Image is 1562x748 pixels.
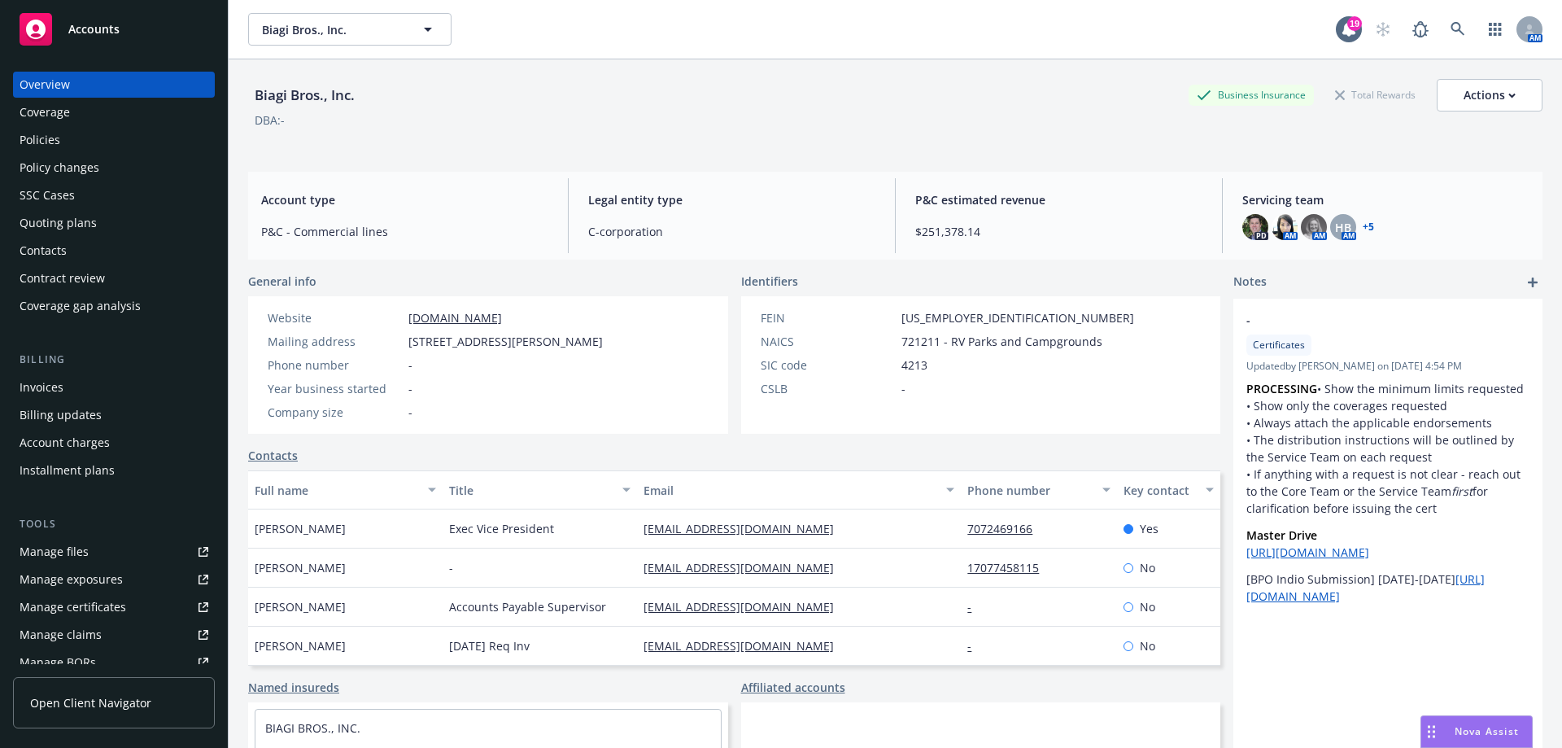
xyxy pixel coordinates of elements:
[408,404,412,421] span: -
[1367,13,1399,46] a: Start snowing
[1246,571,1529,605] p: [BPO Indio Submission] [DATE]-[DATE]
[1523,273,1542,292] a: add
[761,333,895,350] div: NAICS
[255,482,418,499] div: Full name
[255,598,346,615] span: [PERSON_NAME]
[262,21,403,38] span: Biagi Bros., Inc.
[967,638,984,654] a: -
[248,470,443,510] button: Full name
[248,273,316,290] span: General info
[1246,381,1317,396] strong: PROCESSING
[13,430,215,456] a: Account charges
[1253,338,1305,352] span: Certificates
[443,470,637,510] button: Title
[1404,13,1437,46] a: Report a Bug
[1140,559,1155,576] span: No
[255,559,346,576] span: [PERSON_NAME]
[13,352,215,368] div: Billing
[449,637,530,654] span: [DATE] Req Inv
[255,112,285,129] div: DBA: -
[261,223,548,240] span: P&C - Commercial lines
[644,599,847,615] a: [EMAIL_ADDRESS][DOMAIN_NAME]
[741,273,798,290] span: Identifiers
[13,155,215,181] a: Policy changes
[248,447,298,464] a: Contacts
[20,374,63,400] div: Invoices
[30,694,151,711] span: Open Client Navigator
[588,223,875,240] span: C-corporation
[901,333,1102,350] span: 721211 - RV Parks and Campgrounds
[967,482,1092,499] div: Phone number
[1242,214,1268,240] img: photo
[761,357,895,374] div: SIC code
[901,357,927,374] span: 4213
[268,309,402,326] div: Website
[268,333,402,350] div: Mailing address
[901,380,905,397] span: -
[408,380,412,397] span: -
[967,560,1052,575] a: 17077458115
[644,482,936,499] div: Email
[1442,13,1474,46] a: Search
[268,380,402,397] div: Year business started
[13,293,215,319] a: Coverage gap analysis
[20,265,105,291] div: Contract review
[20,430,110,456] div: Account charges
[408,333,603,350] span: [STREET_ADDRESS][PERSON_NAME]
[1124,482,1196,499] div: Key contact
[1246,359,1529,374] span: Updated by [PERSON_NAME] on [DATE] 4:54 PM
[1246,380,1529,517] p: • Show the minimum limits requested • Show only the coverages requested • Always attach the appli...
[255,637,346,654] span: [PERSON_NAME]
[13,402,215,428] a: Billing updates
[20,457,115,483] div: Installment plans
[13,566,215,593] span: Manage exposures
[13,457,215,483] a: Installment plans
[268,404,402,421] div: Company size
[915,223,1202,240] span: $251,378.14
[13,127,215,153] a: Policies
[1189,85,1314,105] div: Business Insurance
[1301,214,1327,240] img: photo
[1233,299,1542,618] div: -CertificatesUpdatedby [PERSON_NAME] on [DATE] 4:54 PMPROCESSING• Show the minimum limits request...
[13,182,215,208] a: SSC Cases
[1246,527,1317,543] strong: Master Drive
[1420,715,1533,748] button: Nova Assist
[967,599,984,615] a: -
[1437,79,1542,112] button: Actions
[13,594,215,620] a: Manage certificates
[1510,312,1529,331] a: remove
[449,520,554,537] span: Exec Vice President
[13,210,215,236] a: Quoting plans
[1335,219,1351,236] span: HB
[901,309,1134,326] span: [US_EMPLOYER_IDENTIFICATION_NUMBER]
[248,13,452,46] button: Biagi Bros., Inc.
[20,594,126,620] div: Manage certificates
[449,482,613,499] div: Title
[915,191,1202,208] span: P&C estimated revenue
[20,238,67,264] div: Contacts
[13,72,215,98] a: Overview
[1451,483,1473,499] em: first
[13,265,215,291] a: Contract review
[20,650,96,676] div: Manage BORs
[1455,724,1519,738] span: Nova Assist
[20,402,102,428] div: Billing updates
[255,520,346,537] span: [PERSON_NAME]
[449,559,453,576] span: -
[644,638,847,654] a: [EMAIL_ADDRESS][DOMAIN_NAME]
[20,72,70,98] div: Overview
[1246,545,1369,560] a: [URL][DOMAIN_NAME]
[408,357,412,374] span: -
[13,622,215,648] a: Manage claims
[13,7,215,52] a: Accounts
[1140,598,1155,615] span: No
[268,357,402,374] div: Phone number
[20,99,70,125] div: Coverage
[1327,85,1424,105] div: Total Rewards
[68,23,120,36] span: Accounts
[20,210,97,236] div: Quoting plans
[13,539,215,565] a: Manage files
[1421,716,1442,747] div: Drag to move
[13,99,215,125] a: Coverage
[13,374,215,400] a: Invoices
